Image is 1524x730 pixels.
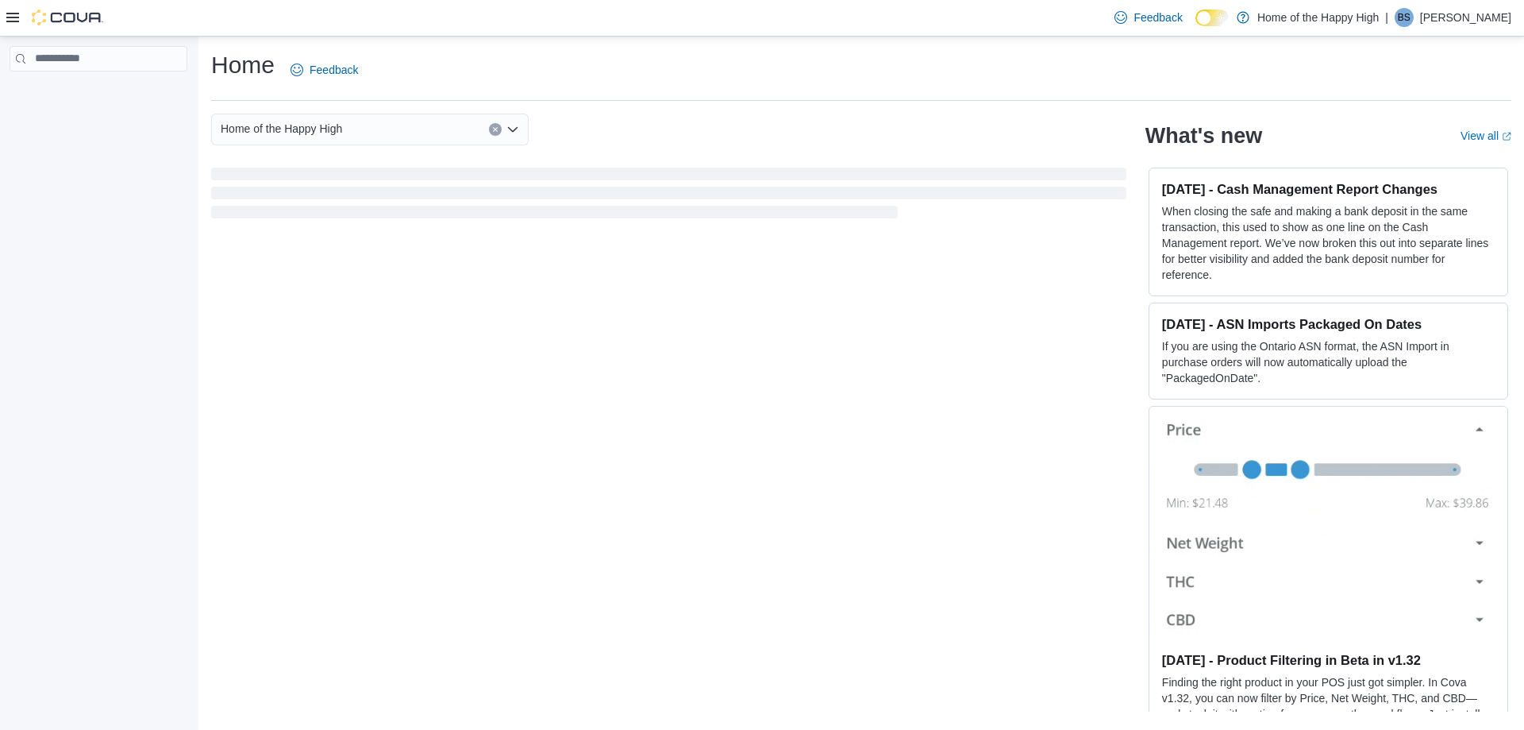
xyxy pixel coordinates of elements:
button: Open list of options [506,123,519,136]
a: View allExternal link [1460,129,1511,142]
p: Home of the Happy High [1257,8,1379,27]
p: [PERSON_NAME] [1420,8,1511,27]
input: Dark Mode [1195,10,1229,26]
h2: What's new [1145,123,1262,149]
nav: Complex example [10,75,187,113]
span: BS [1398,8,1410,27]
h3: [DATE] - Product Filtering in Beta in v1.32 [1162,652,1495,668]
p: If you are using the Ontario ASN format, the ASN Import in purchase orders will now automatically... [1162,338,1495,386]
svg: External link [1502,132,1511,141]
button: Clear input [489,123,502,136]
a: Feedback [1108,2,1188,33]
span: Feedback [1133,10,1182,25]
h3: [DATE] - ASN Imports Packaged On Dates [1162,316,1495,332]
span: Feedback [310,62,358,78]
p: | [1385,8,1388,27]
img: Cova [32,10,103,25]
span: Home of the Happy High [221,119,342,138]
h1: Home [211,49,275,81]
h3: [DATE] - Cash Management Report Changes [1162,181,1495,197]
span: Dark Mode [1195,26,1196,27]
div: Bilal Samuel-Melville [1395,8,1414,27]
span: Loading [211,171,1126,222]
a: Feedback [284,54,364,86]
p: When closing the safe and making a bank deposit in the same transaction, this used to show as one... [1162,203,1495,283]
